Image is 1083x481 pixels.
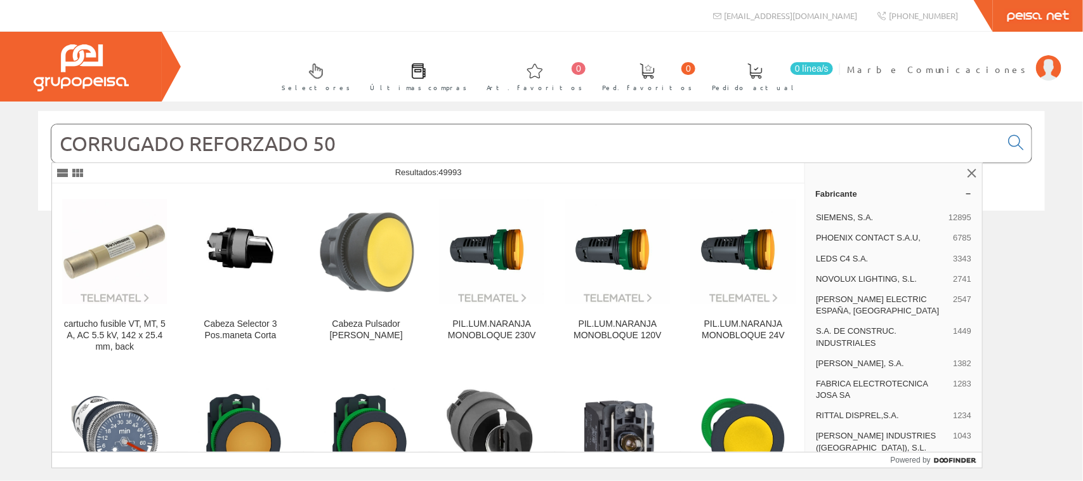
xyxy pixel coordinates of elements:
[953,410,971,421] span: 1234
[953,326,971,348] span: 1449
[565,319,670,341] div: PIL.LUM.NARANJA MONOBLOQUE 120V
[370,81,467,94] span: Últimas compras
[953,378,971,401] span: 1283
[62,199,167,304] img: cartucho fusible VT, MT, 5 A, AC 5.5 kV, 142 x 25.4 mm, back
[891,452,983,468] a: Powered by
[681,184,806,367] a: PIL.LUM.NARANJA MONOBLOQUE 24V PIL.LUM.NARANJA MONOBLOQUE 24V
[178,184,303,367] a: Cabeza Selector 3 Pos.maneta Corta Cabeza Selector 3 Pos.maneta Corta
[357,53,473,99] a: Últimas compras
[953,430,971,453] span: 1043
[847,53,1061,65] a: Marbe Comunicaciones
[816,430,948,453] span: [PERSON_NAME] INDUSTRIES ([GEOGRAPHIC_DATA]), S.L.
[430,184,555,367] a: PIL.LUM.NARANJA MONOBLOQUE 230V PIL.LUM.NARANJA MONOBLOQUE 230V
[816,358,948,369] span: [PERSON_NAME], S.A.
[953,232,971,244] span: 6785
[816,378,948,401] span: FABRICA ELECTROTECNICA JOSA SA
[555,184,680,367] a: PIL.LUM.NARANJA MONOBLOQUE 120V PIL.LUM.NARANJA MONOBLOQUE 120V
[948,212,971,223] span: 12895
[816,232,948,244] span: PHOENIX CONTACT S.A.U,
[816,294,948,317] span: [PERSON_NAME] ELECTRIC ESPAÑA, [GEOGRAPHIC_DATA]
[38,227,1045,237] div: © Grupo Peisa
[816,273,948,285] span: NOVOLUX LIGHTING, S.L.
[847,63,1030,76] span: Marbe Comunicaciones
[953,273,971,285] span: 2741
[572,62,586,75] span: 0
[34,44,129,91] img: Grupo Peisa
[440,319,544,341] div: PIL.LUM.NARANJA MONOBLOQUE 230V
[51,124,1001,162] input: Buscar...
[62,319,167,353] div: cartucho fusible VT, MT, 5 A, AC 5.5 kV, 142 x 25.4 mm, back
[681,62,695,75] span: 0
[395,168,462,177] span: Resultados:
[816,253,948,265] span: LEDS C4 S.A.
[314,199,419,304] img: Cabeza Pulsador Rasante Amarillo
[791,62,833,75] span: 0 línea/s
[188,319,292,341] div: Cabeza Selector 3 Pos.maneta Corta
[269,53,357,99] a: Selectores
[304,184,429,367] a: Cabeza Pulsador Rasante Amarillo Cabeza Pulsador [PERSON_NAME]
[712,81,798,94] span: Pedido actual
[816,410,948,421] span: RITTAL DISPREL,S.A.
[602,81,692,94] span: Ped. favoritos
[282,81,350,94] span: Selectores
[816,212,943,223] span: SIEMENS, S.A.
[805,183,982,204] a: Fabricante
[439,168,462,177] span: 49993
[889,10,958,21] span: [PHONE_NUMBER]
[953,358,971,369] span: 1382
[314,319,419,341] div: Cabeza Pulsador [PERSON_NAME]
[891,454,931,466] span: Powered by
[691,319,796,341] div: PIL.LUM.NARANJA MONOBLOQUE 24V
[953,253,971,265] span: 3343
[440,199,544,304] img: PIL.LUM.NARANJA MONOBLOQUE 230V
[487,81,582,94] span: Art. favoritos
[816,326,948,348] span: S.A. DE CONSTRUC. INDUSTRIALES
[725,10,858,21] span: [EMAIL_ADDRESS][DOMAIN_NAME]
[188,199,292,304] img: Cabeza Selector 3 Pos.maneta Corta
[52,184,177,367] a: cartucho fusible VT, MT, 5 A, AC 5.5 kV, 142 x 25.4 mm, back cartucho fusible VT, MT, 5 A, AC 5.5...
[565,199,670,304] img: PIL.LUM.NARANJA MONOBLOQUE 120V
[953,294,971,317] span: 2547
[691,199,796,304] img: PIL.LUM.NARANJA MONOBLOQUE 24V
